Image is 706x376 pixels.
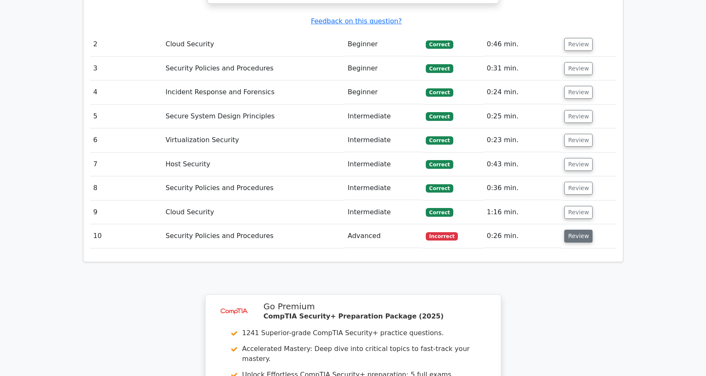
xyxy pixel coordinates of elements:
button: Review [564,62,593,75]
td: Cloud Security [162,33,344,56]
span: Incorrect [426,232,458,241]
td: 3 [90,57,162,80]
td: Cloud Security [162,201,344,224]
button: Review [564,158,593,171]
td: 0:46 min. [483,33,561,56]
td: 8 [90,176,162,200]
td: 0:31 min. [483,57,561,80]
button: Review [564,206,593,219]
span: Correct [426,40,453,49]
td: Intermediate [344,201,423,224]
td: 0:43 min. [483,153,561,176]
button: Review [564,86,593,99]
span: Correct [426,136,453,145]
td: Security Policies and Procedures [162,176,344,200]
td: Intermediate [344,128,423,152]
button: Review [564,38,593,51]
a: Feedback on this question? [311,17,402,25]
td: Intermediate [344,153,423,176]
span: Correct [426,208,453,216]
td: 6 [90,128,162,152]
td: Security Policies and Procedures [162,224,344,248]
td: Incident Response and Forensics [162,80,344,104]
td: Secure System Design Principles [162,105,344,128]
td: Beginner [344,57,423,80]
td: 5 [90,105,162,128]
td: 10 [90,224,162,248]
td: Host Security [162,153,344,176]
td: 1:16 min. [483,201,561,224]
td: 0:26 min. [483,224,561,248]
button: Review [564,230,593,243]
td: 0:23 min. [483,128,561,152]
span: Correct [426,88,453,97]
span: Correct [426,64,453,73]
span: Correct [426,160,453,168]
td: 9 [90,201,162,224]
td: Intermediate [344,176,423,200]
td: 2 [90,33,162,56]
td: 4 [90,80,162,104]
button: Review [564,134,593,147]
td: 0:25 min. [483,105,561,128]
td: Beginner [344,33,423,56]
td: 7 [90,153,162,176]
td: Virtualization Security [162,128,344,152]
button: Review [564,182,593,195]
button: Review [564,110,593,123]
td: Beginner [344,80,423,104]
td: Advanced [344,224,423,248]
td: Security Policies and Procedures [162,57,344,80]
td: Intermediate [344,105,423,128]
td: 0:24 min. [483,80,561,104]
span: Correct [426,184,453,193]
span: Correct [426,112,453,120]
td: 0:36 min. [483,176,561,200]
